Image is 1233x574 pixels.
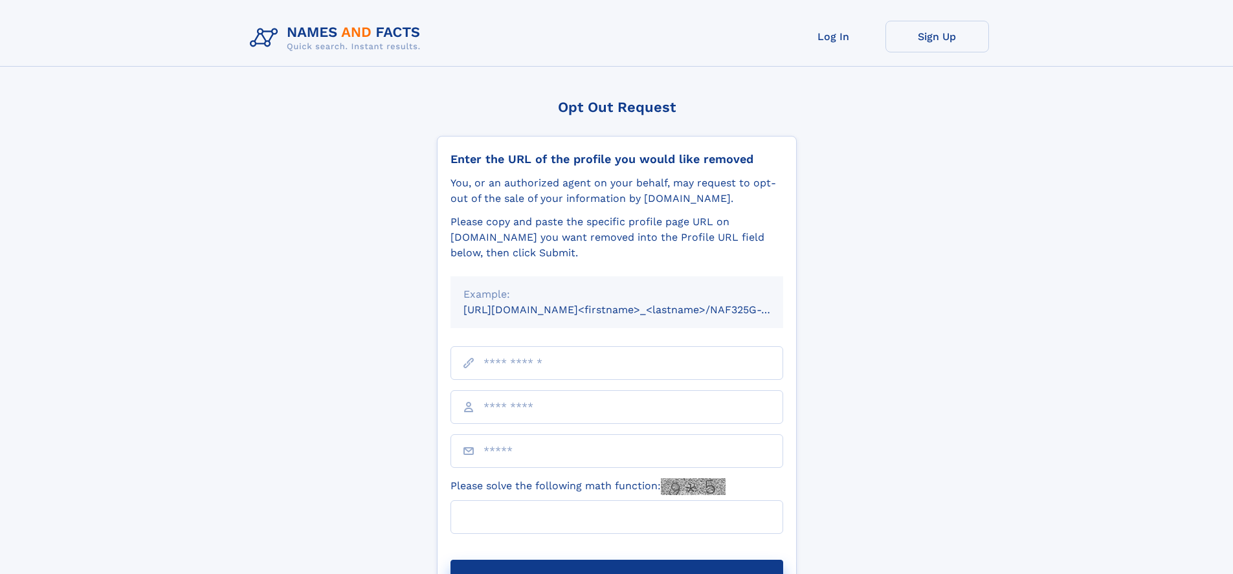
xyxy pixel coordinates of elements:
[450,152,783,166] div: Enter the URL of the profile you would like removed
[885,21,989,52] a: Sign Up
[245,21,431,56] img: Logo Names and Facts
[450,478,726,495] label: Please solve the following math function:
[463,304,808,316] small: [URL][DOMAIN_NAME]<firstname>_<lastname>/NAF325G-xxxxxxxx
[463,287,770,302] div: Example:
[450,214,783,261] div: Please copy and paste the specific profile page URL on [DOMAIN_NAME] you want removed into the Pr...
[450,175,783,206] div: You, or an authorized agent on your behalf, may request to opt-out of the sale of your informatio...
[437,99,797,115] div: Opt Out Request
[782,21,885,52] a: Log In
